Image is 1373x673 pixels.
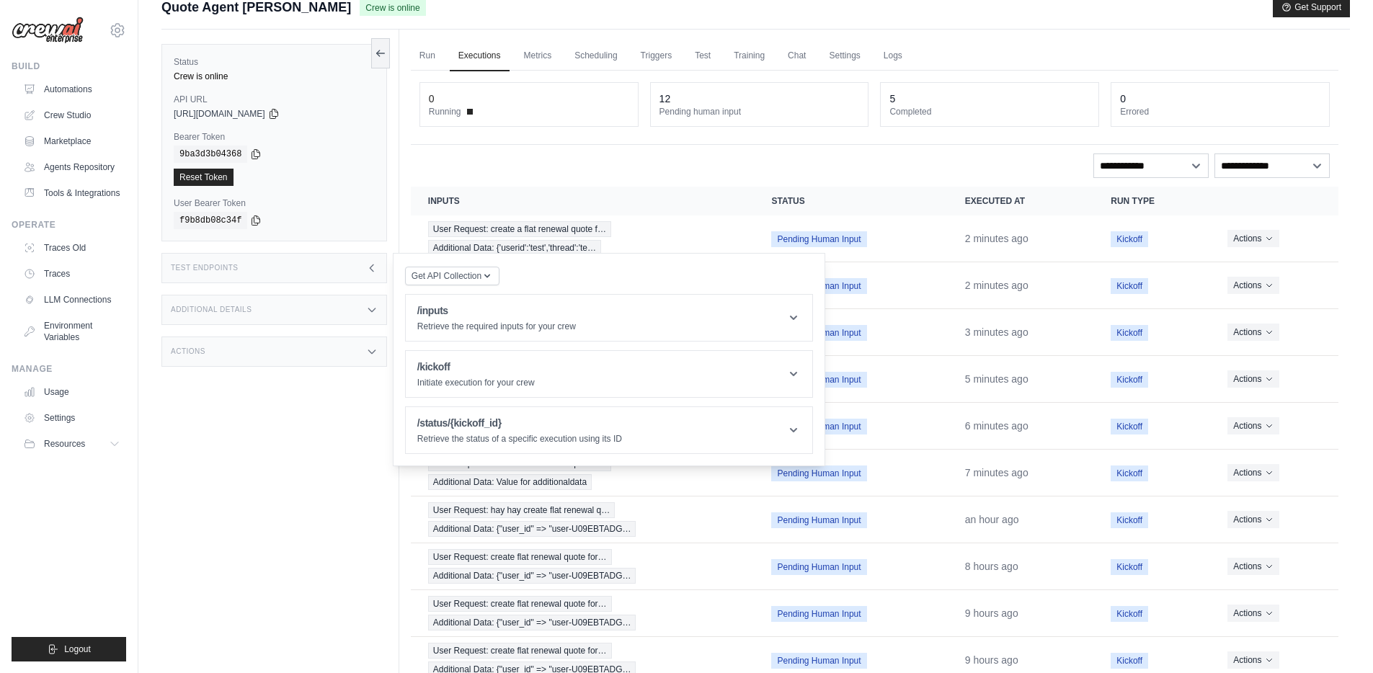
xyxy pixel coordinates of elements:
a: Settings [820,41,868,71]
a: Crew Studio [17,104,126,127]
a: View execution details for User Request [428,596,737,630]
span: User Request: create flat renewal quote for… [428,643,612,659]
button: Logout [12,637,126,661]
code: f9b8db08c34f [174,212,247,229]
button: Get API Collection [405,267,499,285]
button: Resources [17,432,126,455]
span: Kickoff [1111,278,1148,294]
span: Kickoff [1111,559,1148,575]
h3: Actions [171,347,205,356]
a: Metrics [515,41,561,71]
a: Executions [450,41,510,71]
a: Triggers [632,41,681,71]
div: 0 [429,92,435,106]
span: Pending Human Input [771,372,866,388]
dt: Pending human input [659,106,860,117]
span: Pending Human Input [771,559,866,575]
time: September 27, 2025 at 11:33 PDT [965,326,1028,338]
span: Pending Human Input [771,606,866,622]
a: Test [686,41,719,71]
p: Initiate execution for your crew [417,377,535,388]
span: Additional Data: {"user_id" => "user-U09EBTADG… [428,568,636,584]
th: Inputs [411,187,755,215]
span: Resources [44,438,85,450]
time: September 27, 2025 at 11:30 PDT [965,420,1028,432]
label: API URL [174,94,375,105]
a: Traces Old [17,236,126,259]
dt: Errored [1120,106,1320,117]
time: September 27, 2025 at 03:01 PDT [965,654,1018,666]
a: Reset Token [174,169,234,186]
code: 9ba3d3b04368 [174,146,247,163]
a: Agents Repository [17,156,126,179]
span: User Request: create a flat renewal quote f… [428,221,611,237]
span: Kickoff [1111,512,1148,528]
button: Actions for execution [1227,370,1279,388]
span: Kickoff [1111,606,1148,622]
h3: Test Endpoints [171,264,239,272]
p: Retrieve the required inputs for your crew [417,321,576,332]
a: Settings [17,406,126,429]
span: [URL][DOMAIN_NAME] [174,108,265,120]
span: Pending Human Input [771,653,866,669]
h1: /kickoff [417,360,535,374]
span: User Request: create flat renewal quote for… [428,596,612,612]
time: September 27, 2025 at 03:04 PDT [965,607,1018,619]
span: Pending Human Input [771,231,866,247]
span: Pending Human Input [771,465,866,481]
img: Logo [12,17,84,44]
span: Get API Collection [412,270,481,282]
label: User Bearer Token [174,197,375,209]
span: Kickoff [1111,372,1148,388]
span: Kickoff [1111,325,1148,341]
span: Pending Human Input [771,325,866,341]
a: Chat [779,41,814,71]
a: Environment Variables [17,314,126,349]
a: LLM Connections [17,288,126,311]
a: Training [725,41,773,71]
div: Operate [12,219,126,231]
button: Actions for execution [1227,651,1279,669]
span: Additional Data: {"user_id" => "user-U09EBTADG… [428,615,636,630]
a: View execution details for User Request [428,502,737,537]
button: Actions for execution [1227,230,1279,247]
span: Pending Human Input [771,419,866,434]
label: Bearer Token [174,131,375,143]
button: Actions for execution [1227,277,1279,294]
time: September 27, 2025 at 10:33 PDT [965,514,1019,525]
time: September 27, 2025 at 03:11 PDT [965,561,1018,572]
a: Scheduling [566,41,626,71]
span: Kickoff [1111,653,1148,669]
time: September 27, 2025 at 11:30 PDT [965,467,1028,478]
span: Kickoff [1111,231,1148,247]
span: Additional Data: {'userid':'test','thread':'te… [428,240,601,256]
a: Tools & Integrations [17,182,126,205]
button: Actions for execution [1227,464,1279,481]
button: Actions for execution [1227,417,1279,434]
time: September 27, 2025 at 11:35 PDT [965,233,1028,244]
span: Logout [64,643,91,655]
h1: /status/{kickoff_id} [417,416,622,430]
label: Status [174,56,375,68]
div: Build [12,61,126,72]
span: Additional Data: Value for additionaldata [428,474,592,490]
div: 0 [1120,92,1126,106]
th: Status [754,187,947,215]
p: Retrieve the status of a specific execution using its ID [417,433,622,445]
a: View execution details for User Request [428,455,737,490]
div: 5 [889,92,895,106]
a: Marketplace [17,130,126,153]
a: Logs [875,41,911,71]
span: Pending Human Input [771,512,866,528]
time: September 27, 2025 at 11:34 PDT [965,280,1028,291]
button: Actions for execution [1227,605,1279,622]
span: Kickoff [1111,419,1148,434]
h3: Additional Details [171,306,252,314]
span: User Request: create flat renewal quote for… [428,549,612,565]
span: Kickoff [1111,465,1148,481]
h1: /inputs [417,303,576,318]
a: View execution details for User Request [428,221,737,256]
div: Crew is online [174,71,375,82]
time: September 27, 2025 at 11:32 PDT [965,373,1028,385]
span: User Request: hay hay create flat renewal q… [428,502,615,518]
